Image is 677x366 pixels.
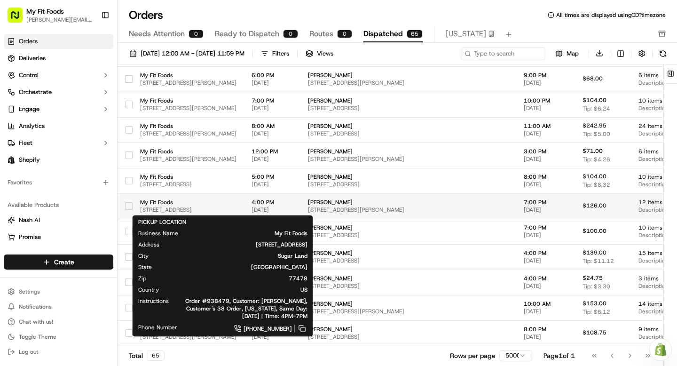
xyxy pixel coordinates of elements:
span: My Fit Foods [140,199,236,206]
span: 4:00 PM [252,199,293,206]
span: 8:00 PM [524,173,567,181]
div: 65 [407,30,423,38]
span: [PERSON_NAME] [308,326,509,333]
button: Fleet [4,135,113,151]
button: Control [4,68,113,83]
span: [PERSON_NAME][EMAIL_ADDRESS][DOMAIN_NAME] [26,16,94,24]
div: 65 [147,350,165,361]
span: City [138,252,149,260]
span: Log out [19,348,38,356]
span: 4:00 PM [524,249,567,257]
span: PICKUP LOCATION [138,218,186,226]
span: $153.00 [583,300,606,307]
span: [STREET_ADDRESS][PERSON_NAME] [140,155,236,163]
h1: Orders [129,8,163,23]
span: Nash AI [19,216,40,224]
span: [DATE] [524,130,567,137]
span: Routes [309,28,333,40]
span: [PERSON_NAME] [308,72,509,79]
span: [STREET_ADDRESS] [140,181,236,188]
div: Filters [272,49,289,58]
span: [DATE] [524,333,567,341]
button: Chat with us! [4,315,113,328]
span: $104.00 [583,96,606,104]
div: Favorites [4,175,113,190]
span: Engage [19,105,39,113]
span: Create [54,257,74,267]
a: Orders [4,34,113,49]
span: [STREET_ADDRESS][PERSON_NAME] [308,308,509,315]
span: [PERSON_NAME] [308,224,509,231]
span: Ready to Dispatch [215,28,279,40]
span: My Fit Foods [140,173,236,181]
span: Tip: $11.12 [583,257,614,265]
span: My Fit Foods [140,72,236,79]
span: Shopify [19,156,40,164]
div: 💻 [79,137,87,145]
span: $108.75 [583,329,606,336]
span: [STREET_ADDRESS] [308,282,509,290]
span: $100.00 [583,227,606,235]
span: Tip: $6.24 [583,105,610,112]
span: [DATE] [524,79,567,87]
button: Map [549,48,585,59]
span: Tip: $5.00 [583,130,610,138]
span: Order #938479, Customer: [PERSON_NAME], Customer's 38 Order, [US_STATE], Same Day: [DATE] | Time:... [184,297,307,320]
span: Business Name [138,230,178,237]
span: Instructions [138,297,169,305]
span: [STREET_ADDRESS][PERSON_NAME] [308,79,509,87]
span: $104.00 [583,173,606,180]
span: Promise [19,233,41,241]
span: 77478 [161,275,307,282]
span: [PERSON_NAME] [308,173,509,181]
span: [PERSON_NAME] [308,97,509,104]
span: [DATE] [252,155,293,163]
img: Shopify logo [8,156,15,164]
span: Needs Attention [129,28,185,40]
span: Chat with us! [19,318,53,326]
span: 8:00 PM [524,326,567,333]
span: 10:00 PM [524,97,567,104]
span: State [138,263,152,271]
span: [PERSON_NAME] [308,300,509,308]
span: Control [19,71,39,80]
span: Tip: $3.30 [583,283,610,290]
a: Promise [8,233,110,241]
span: [DATE] [252,79,293,87]
span: [PERSON_NAME] [308,148,509,155]
span: [STREET_ADDRESS] [174,241,307,248]
span: [DATE] [524,282,567,290]
span: [STREET_ADDRESS][PERSON_NAME] [140,130,236,137]
span: Map [567,49,579,58]
button: Orchestrate [4,85,113,100]
button: Settings [4,285,113,298]
button: Start new chat [160,93,171,104]
span: $68.00 [583,75,603,82]
p: Rows per page [450,351,496,360]
button: Log out [4,345,113,358]
span: US [174,286,307,294]
button: Toggle Theme [4,330,113,343]
span: Analytics [19,122,45,130]
span: [DATE] [252,130,293,137]
span: 4:00 PM [524,275,567,282]
button: Promise [4,230,113,245]
span: 5:00 PM [252,173,293,181]
span: [STREET_ADDRESS][PERSON_NAME] [140,79,236,87]
span: Pylon [94,159,114,167]
span: [STREET_ADDRESS][PERSON_NAME] [140,333,236,341]
span: Tip: $8.32 [583,181,610,189]
span: My Fit Foods [193,230,307,237]
span: Phone Number [138,324,177,331]
a: 💻API Documentation [76,133,155,150]
a: [PHONE_NUMBER] [192,324,307,334]
span: [STREET_ADDRESS] [308,104,509,112]
span: Address [138,241,159,248]
input: Type to search [461,47,545,60]
span: Settings [19,288,40,295]
span: [STREET_ADDRESS] [140,206,236,214]
div: Total [129,350,165,361]
span: 7:00 PM [524,224,567,231]
div: 0 [189,30,204,38]
div: 0 [283,30,298,38]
